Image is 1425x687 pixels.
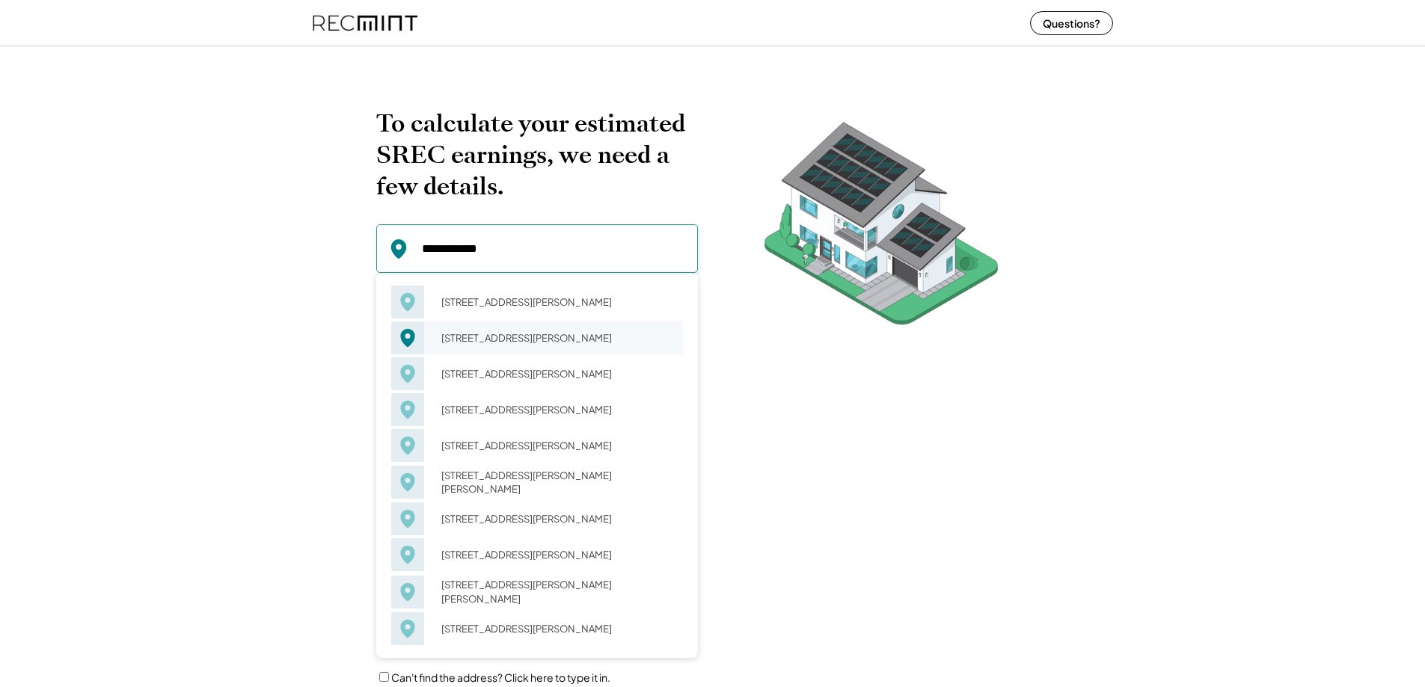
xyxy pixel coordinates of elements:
div: [STREET_ADDRESS][PERSON_NAME] [432,508,683,529]
label: Can't find the address? Click here to type it in. [391,671,610,684]
div: [STREET_ADDRESS][PERSON_NAME][PERSON_NAME] [432,574,683,609]
button: Questions? [1030,11,1113,35]
div: [STREET_ADDRESS][PERSON_NAME] [432,544,683,565]
div: [STREET_ADDRESS][PERSON_NAME] [432,363,683,384]
div: [STREET_ADDRESS][PERSON_NAME] [432,292,683,312]
img: recmint-logotype%403x%20%281%29.jpeg [313,3,417,43]
h2: To calculate your estimated SREC earnings, we need a few details. [376,108,698,202]
div: [STREET_ADDRESS][PERSON_NAME] [432,435,683,456]
div: [STREET_ADDRESS][PERSON_NAME] [432,618,683,639]
div: [STREET_ADDRESS][PERSON_NAME] [432,399,683,420]
div: [STREET_ADDRESS][PERSON_NAME] [432,327,683,348]
img: RecMintArtboard%207.png [735,108,1027,348]
div: [STREET_ADDRESS][PERSON_NAME][PERSON_NAME] [432,465,683,499]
